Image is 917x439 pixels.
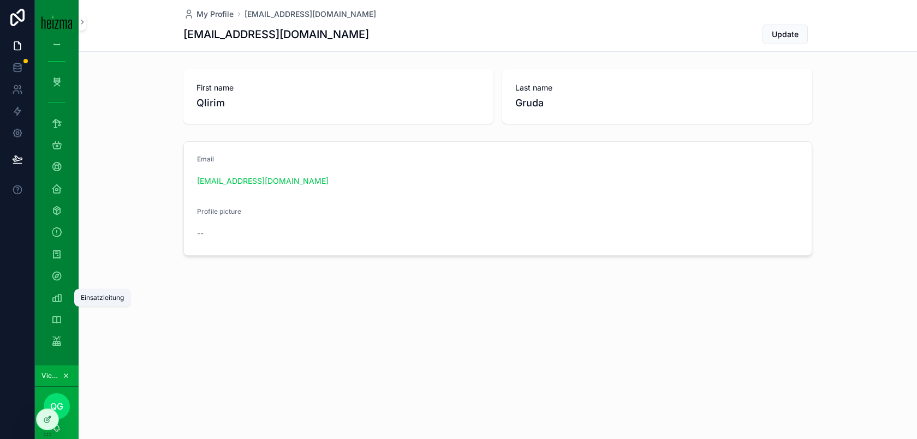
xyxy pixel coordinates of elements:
[245,9,376,20] a: [EMAIL_ADDRESS][DOMAIN_NAME]
[50,400,63,413] span: QG
[41,371,60,380] span: Viewing as Qlirim
[515,82,799,93] span: Last name
[197,228,204,239] span: --
[197,176,329,187] a: [EMAIL_ADDRESS][DOMAIN_NAME]
[183,27,369,42] h1: [EMAIL_ADDRESS][DOMAIN_NAME]
[763,25,808,44] button: Update
[197,155,214,163] span: Email
[81,293,124,302] div: Einsatzleitung
[196,9,234,20] span: My Profile
[41,15,72,29] img: App logo
[196,82,480,93] span: First name
[772,29,799,40] span: Update
[515,95,799,111] span: Gruda
[197,207,241,215] span: Profile picture
[183,9,234,20] a: My Profile
[35,44,79,365] div: scrollable content
[196,95,480,111] span: Qlirim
